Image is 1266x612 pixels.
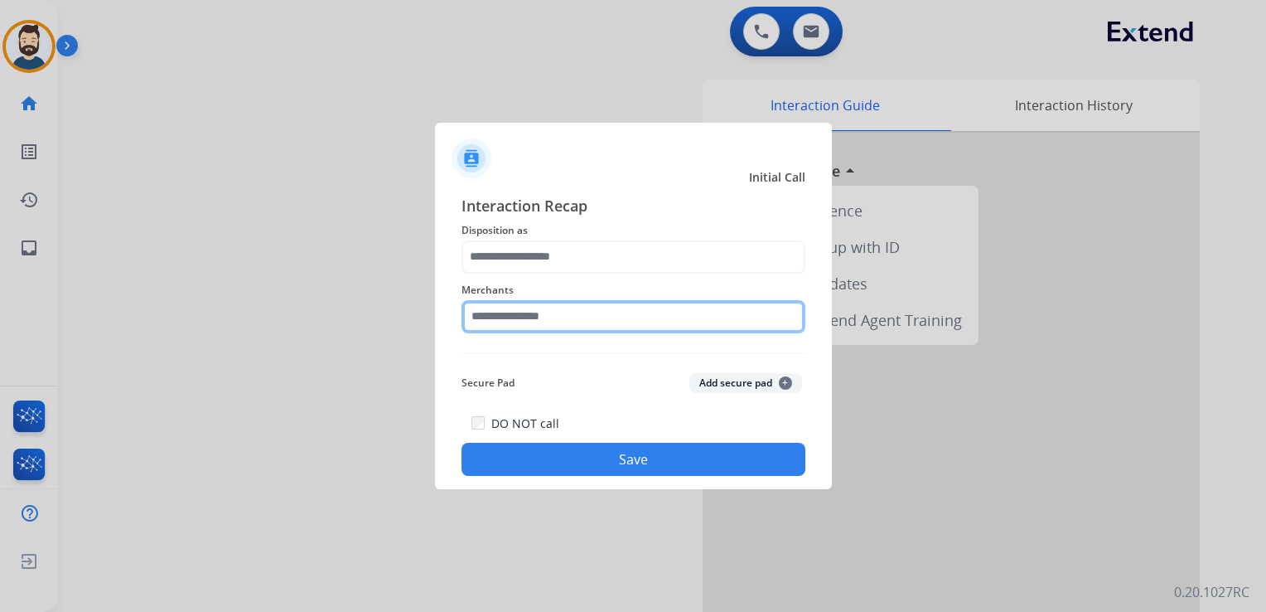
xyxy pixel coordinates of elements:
[461,280,805,300] span: Merchants
[452,138,491,178] img: contactIcon
[689,373,802,393] button: Add secure pad+
[461,353,805,354] img: contact-recap-line.svg
[461,194,805,221] span: Interaction Recap
[779,376,792,390] span: +
[491,415,559,432] label: DO NOT call
[461,443,805,476] button: Save
[461,221,805,240] span: Disposition as
[749,169,805,186] span: Initial Call
[1174,582,1249,602] p: 0.20.1027RC
[461,373,515,393] span: Secure Pad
